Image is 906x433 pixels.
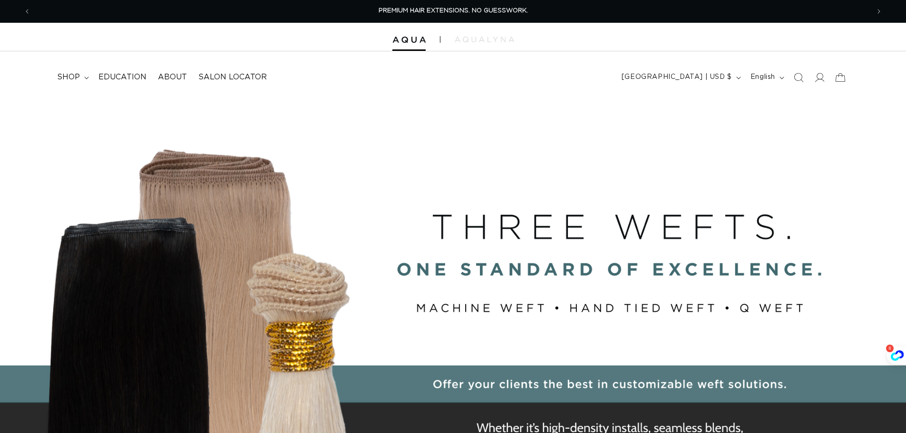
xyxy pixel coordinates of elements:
a: Education [93,67,152,88]
span: Education [98,72,146,82]
button: Previous announcement [17,2,38,20]
span: About [158,72,187,82]
span: [GEOGRAPHIC_DATA] | USD $ [622,72,732,82]
span: Salon Locator [198,72,267,82]
span: English [750,72,775,82]
a: Salon Locator [193,67,273,88]
img: aqualyna.com [455,37,514,42]
button: [GEOGRAPHIC_DATA] | USD $ [616,68,745,87]
span: PREMIUM HAIR EXTENSIONS. NO GUESSWORK. [379,8,528,14]
a: About [152,67,193,88]
img: Aqua Hair Extensions [392,37,426,43]
button: Next announcement [868,2,889,20]
summary: Search [788,67,809,88]
summary: shop [51,67,93,88]
span: shop [57,72,80,82]
button: English [745,68,788,87]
